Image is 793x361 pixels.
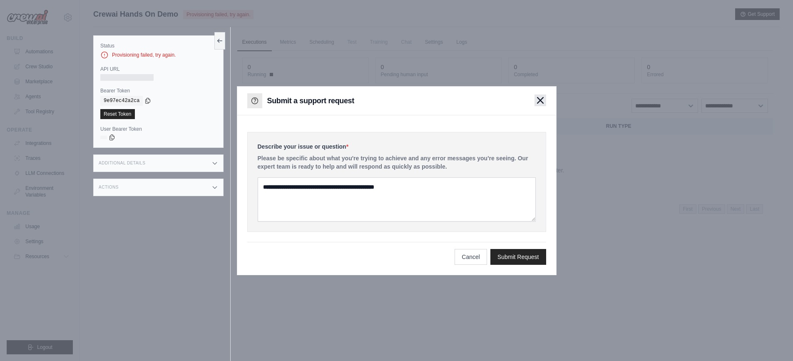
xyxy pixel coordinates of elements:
[455,249,487,265] button: Cancel
[100,51,216,59] div: Provisioning failed, try again.
[100,96,143,106] code: 9e97ec42a2ca
[100,126,216,132] label: User Bearer Token
[267,95,354,107] h3: Submit a support request
[490,249,546,265] button: Submit Request
[100,66,216,72] label: API URL
[100,87,216,94] label: Bearer Token
[99,185,119,190] h3: Actions
[258,142,536,151] label: Describe your issue or question
[99,161,145,166] h3: Additional Details
[100,109,135,119] a: Reset Token
[258,154,536,171] p: Please be specific about what you're trying to achieve and any error messages you're seeing. Our ...
[100,42,216,49] label: Status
